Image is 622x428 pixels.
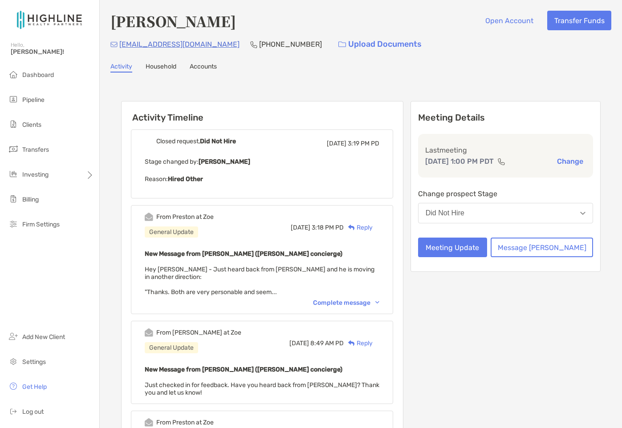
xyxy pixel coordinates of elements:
[110,63,132,73] a: Activity
[333,35,427,54] a: Upload Documents
[348,225,355,230] img: Reply icon
[425,156,494,167] p: [DATE] 1:00 PM PDT
[156,137,236,145] div: Closed request,
[344,223,373,232] div: Reply
[313,299,379,307] div: Complete message
[478,11,540,30] button: Open Account
[145,381,379,396] span: Just checked in for feedback. Have you heard back from [PERSON_NAME]? Thank you and let us know!
[8,69,19,80] img: dashboard icon
[8,144,19,154] img: transfers icon
[22,96,45,104] span: Pipeline
[156,213,214,221] div: From Preston at Zoe
[8,331,19,342] img: add_new_client icon
[497,158,505,165] img: communication type
[22,121,41,129] span: Clients
[426,209,464,217] div: Did Not Hire
[145,418,153,427] img: Event icon
[8,94,19,105] img: pipeline icon
[168,175,203,183] b: Hired Other
[122,101,403,123] h6: Activity Timeline
[11,48,94,56] span: [PERSON_NAME]!
[110,11,236,31] h4: [PERSON_NAME]
[145,156,379,167] p: Stage changed by:
[348,140,379,147] span: 3:19 PM PD
[8,169,19,179] img: investing icon
[110,42,118,47] img: Email Icon
[22,71,54,79] span: Dashboard
[310,339,344,347] span: 8:49 AM PD
[22,171,49,178] span: Investing
[344,339,373,348] div: Reply
[338,41,346,48] img: button icon
[8,356,19,367] img: settings icon
[200,137,236,145] b: Did Not Hire
[145,226,198,238] div: General Update
[145,328,153,337] img: Event icon
[250,41,257,48] img: Phone Icon
[22,383,47,391] span: Get Help
[554,157,586,166] button: Change
[327,140,346,147] span: [DATE]
[22,408,44,416] span: Log out
[22,146,49,153] span: Transfers
[425,145,586,156] p: Last meeting
[199,158,250,166] b: [PERSON_NAME]
[145,174,379,185] p: Reason:
[11,4,89,36] img: Zoe Logo
[418,203,593,223] button: Did Not Hire
[375,301,379,304] img: Chevron icon
[312,224,344,231] span: 3:18 PM PD
[259,39,322,50] p: [PHONE_NUMBER]
[418,238,487,257] button: Meeting Update
[145,266,374,296] span: Hey [PERSON_NAME] - Just heard back from [PERSON_NAME] and he is moving in another direction: "Th...
[156,419,214,426] div: From Preston at Zoe
[22,358,46,366] span: Settings
[8,406,19,416] img: logout icon
[547,11,611,30] button: Transfer Funds
[119,39,240,50] p: [EMAIL_ADDRESS][DOMAIN_NAME]
[145,213,153,221] img: Event icon
[145,342,198,353] div: General Update
[156,329,241,336] div: From [PERSON_NAME] at Zoe
[580,212,585,215] img: Open dropdown arrow
[8,218,19,229] img: firm-settings icon
[348,340,355,346] img: Reply icon
[145,250,342,258] b: New Message from [PERSON_NAME] ([PERSON_NAME] concierge)
[418,112,593,123] p: Meeting Details
[8,381,19,392] img: get-help icon
[22,221,60,228] span: Firm Settings
[145,137,153,145] img: Event icon
[8,194,19,204] img: billing icon
[145,366,342,373] b: New Message from [PERSON_NAME] ([PERSON_NAME] concierge)
[491,238,593,257] button: Message [PERSON_NAME]
[22,196,39,203] span: Billing
[190,63,217,73] a: Accounts
[418,188,593,199] p: Change prospect Stage
[8,119,19,129] img: clients icon
[289,339,309,347] span: [DATE]
[146,63,176,73] a: Household
[291,224,310,231] span: [DATE]
[22,333,65,341] span: Add New Client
